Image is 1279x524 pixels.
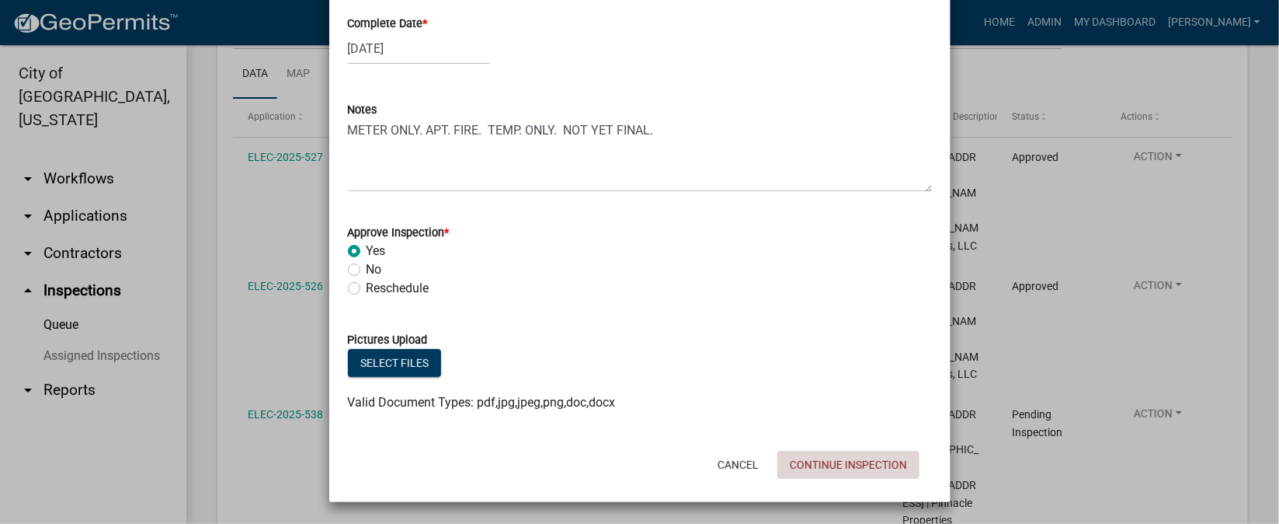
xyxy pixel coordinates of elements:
button: Continue Inspection [777,451,919,479]
label: Yes [367,242,386,260]
label: Pictures Upload [348,335,428,346]
span: Valid Document Types: pdf,jpg,jpeg,png,doc,docx [348,395,616,410]
label: Approve Inspection [348,228,450,239]
label: No [367,260,382,279]
label: Notes [348,105,377,116]
button: Select files [348,349,441,377]
label: Reschedule [367,279,429,298]
button: Cancel [705,451,771,479]
input: mm/dd/yyyy [348,33,490,65]
label: Complete Date [348,19,428,30]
